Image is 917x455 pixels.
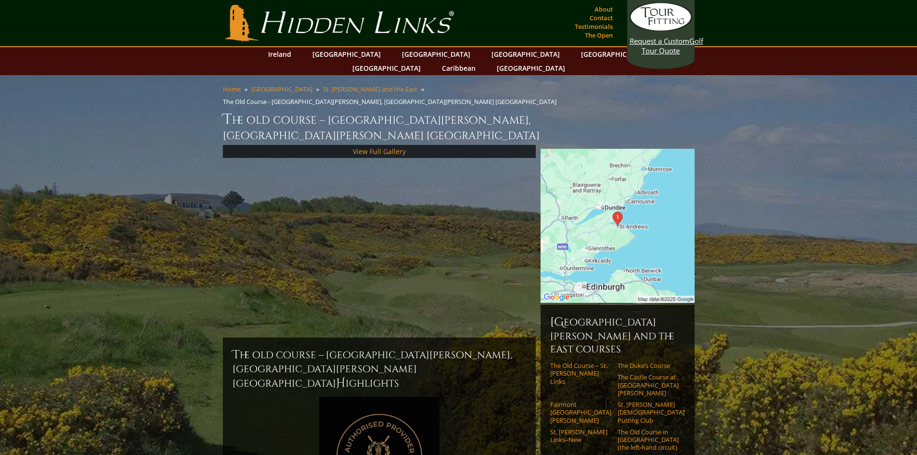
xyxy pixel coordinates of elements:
img: Google Map of St Andrews Links, St Andrews, United Kingdom [541,149,695,303]
a: The Old Course – St. [PERSON_NAME] Links [550,362,611,385]
a: Home [223,85,241,93]
a: St. [PERSON_NAME] [DEMOGRAPHIC_DATA]’ Putting Club [618,401,679,424]
a: Ireland [263,47,296,61]
a: [GEOGRAPHIC_DATA] [576,47,654,61]
h2: The Old Course – [GEOGRAPHIC_DATA][PERSON_NAME], [GEOGRAPHIC_DATA][PERSON_NAME] [GEOGRAPHIC_DATA]... [232,347,526,391]
a: [GEOGRAPHIC_DATA] [487,47,565,61]
a: St. [PERSON_NAME] and the East [323,85,417,93]
a: Request a CustomGolf Tour Quote [630,2,692,55]
a: The Duke’s Course [618,362,679,369]
a: The Open [582,28,615,42]
a: Caribbean [437,61,480,75]
a: St. [PERSON_NAME] Links–New [550,428,611,444]
span: Request a Custom [630,36,689,46]
a: Contact [587,11,615,25]
h1: The Old Course – [GEOGRAPHIC_DATA][PERSON_NAME], [GEOGRAPHIC_DATA][PERSON_NAME] [GEOGRAPHIC_DATA] [223,110,695,143]
a: About [592,2,615,16]
h6: [GEOGRAPHIC_DATA][PERSON_NAME] and the East Courses [550,314,685,356]
li: The Old Course - [GEOGRAPHIC_DATA][PERSON_NAME], [GEOGRAPHIC_DATA][PERSON_NAME] [GEOGRAPHIC_DATA] [223,97,560,106]
a: [GEOGRAPHIC_DATA] [397,47,475,61]
a: The Old Course in [GEOGRAPHIC_DATA] (the left-hand circuit) [618,428,679,452]
a: The Castle Course at [GEOGRAPHIC_DATA][PERSON_NAME] [618,373,679,397]
a: Testimonials [572,20,615,33]
a: View Full Gallery [353,147,406,156]
a: [GEOGRAPHIC_DATA] [492,61,570,75]
span: H [336,376,346,391]
a: [GEOGRAPHIC_DATA] [348,61,426,75]
a: Fairmont [GEOGRAPHIC_DATA][PERSON_NAME] [550,401,611,424]
a: [GEOGRAPHIC_DATA] [308,47,386,61]
a: [GEOGRAPHIC_DATA] [251,85,312,93]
